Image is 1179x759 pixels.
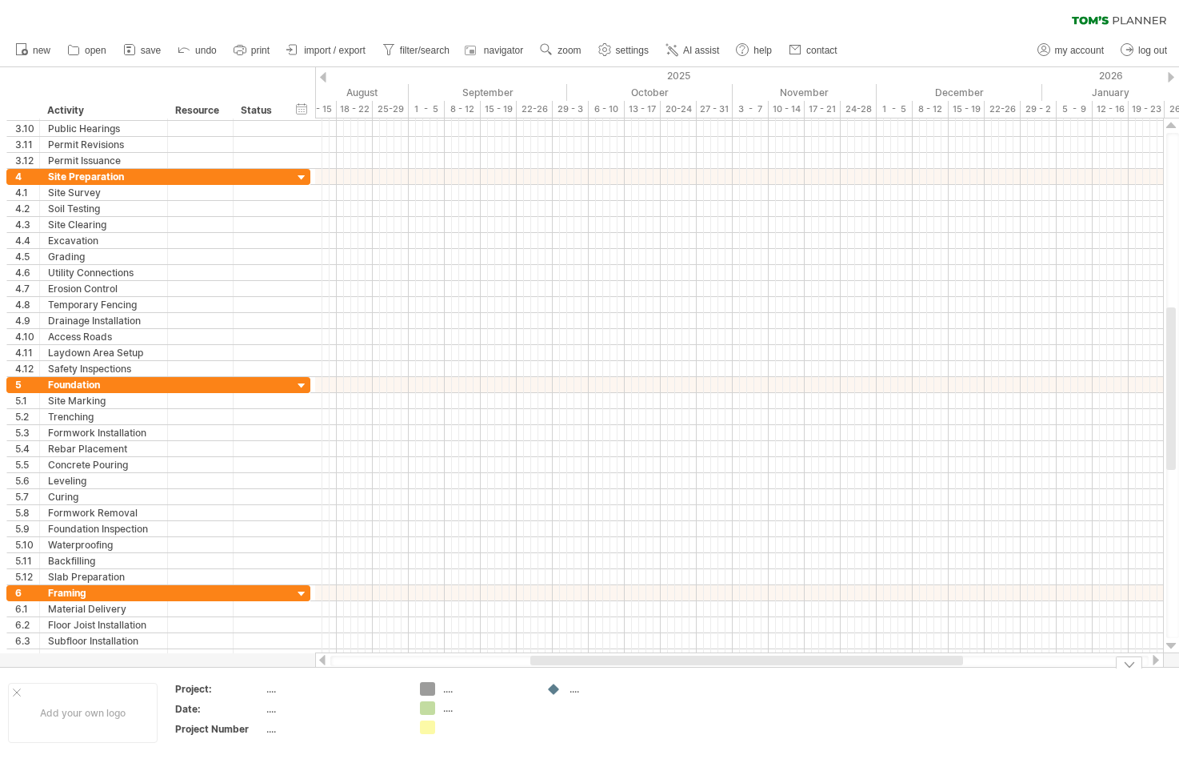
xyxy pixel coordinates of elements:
div: 4.1 [15,185,39,200]
span: new [33,45,50,56]
span: AI assist [683,45,719,56]
div: 6.2 [15,617,39,632]
div: Laydown Area Setup [48,345,159,360]
div: 6 - 10 [589,101,625,118]
div: .... [266,682,401,696]
div: 4.4 [15,233,39,248]
div: September 2025 [409,84,567,101]
div: 3.10 [15,121,39,136]
div: 4 [15,169,39,184]
div: 5 - 9 [1057,101,1093,118]
div: hide legend [1116,657,1142,669]
div: 29 - 3 [553,101,589,118]
div: Soil Testing [48,201,159,216]
a: my account [1033,40,1109,61]
a: open [63,40,111,61]
div: 3.11 [15,137,39,152]
div: Foundation Inspection [48,521,159,536]
span: import / export [304,45,366,56]
div: Waterproofing [48,537,159,552]
div: 4.8 [15,297,39,312]
a: save [119,40,166,61]
div: Site Survey [48,185,159,200]
span: open [85,45,106,56]
div: .... [443,701,530,715]
div: 4.7 [15,281,39,296]
span: contact [806,45,837,56]
div: Framing [48,585,159,600]
div: Site Marking [48,393,159,408]
div: Erosion Control [48,281,159,296]
div: 6.3 [15,633,39,649]
div: 6.1 [15,601,39,616]
div: 5.7 [15,489,39,504]
div: Safety Inspections [48,361,159,376]
div: Site Preparation [48,169,159,184]
div: 5.2 [15,409,39,424]
div: Subfloor Installation [48,633,159,649]
div: 20-24 [661,101,697,118]
div: Floor Joist Installation [48,617,159,632]
div: Concrete Pouring [48,457,159,472]
div: Trenching [48,409,159,424]
div: Permit Revisions [48,137,159,152]
a: AI assist [661,40,724,61]
a: navigator [462,40,528,61]
a: undo [174,40,222,61]
div: 8 - 12 [913,101,949,118]
span: my account [1055,45,1104,56]
div: Public Hearings [48,121,159,136]
span: zoom [558,45,581,56]
div: 5.6 [15,473,39,488]
div: 15 - 19 [481,101,517,118]
div: Activity [47,102,158,118]
div: 11 - 15 [301,101,337,118]
div: Permit Issuance [48,153,159,168]
div: Curing [48,489,159,504]
div: Material Delivery [48,601,159,616]
span: navigator [484,45,523,56]
div: December 2025 [877,84,1042,101]
div: 10 - 14 [769,101,805,118]
span: help [753,45,772,56]
div: Foundation [48,377,159,392]
a: new [11,40,55,61]
div: August 2025 [258,84,409,101]
div: 1 - 5 [409,101,445,118]
div: Rebar Placement [48,441,159,456]
div: 8 - 12 [445,101,481,118]
span: filter/search [400,45,450,56]
div: 19 - 23 [1129,101,1165,118]
div: 5.5 [15,457,39,472]
div: Site Clearing [48,217,159,232]
div: 5.9 [15,521,39,536]
div: Excavation [48,233,159,248]
span: undo [195,45,217,56]
div: Leveling [48,473,159,488]
a: contact [785,40,842,61]
div: 1 - 5 [877,101,913,118]
div: Add your own logo [8,683,158,743]
div: Utility Connections [48,265,159,280]
div: .... [266,722,401,736]
div: 29 - 2 [1021,101,1057,118]
div: 4.6 [15,265,39,280]
div: 4.11 [15,345,39,360]
span: save [141,45,161,56]
div: 24-28 [841,101,877,118]
div: 5.10 [15,537,39,552]
div: 27 - 31 [697,101,733,118]
div: Date: [175,702,263,716]
div: .... [443,682,530,696]
span: log out [1138,45,1167,56]
a: log out [1117,40,1172,61]
div: 25-29 [373,101,409,118]
div: Slab Preparation [48,569,159,584]
div: 22-26 [985,101,1021,118]
div: 18 - 22 [337,101,373,118]
div: Access Roads [48,329,159,344]
a: help [732,40,777,61]
div: 17 - 21 [805,101,841,118]
div: Drainage Installation [48,313,159,328]
div: 5.8 [15,505,39,520]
